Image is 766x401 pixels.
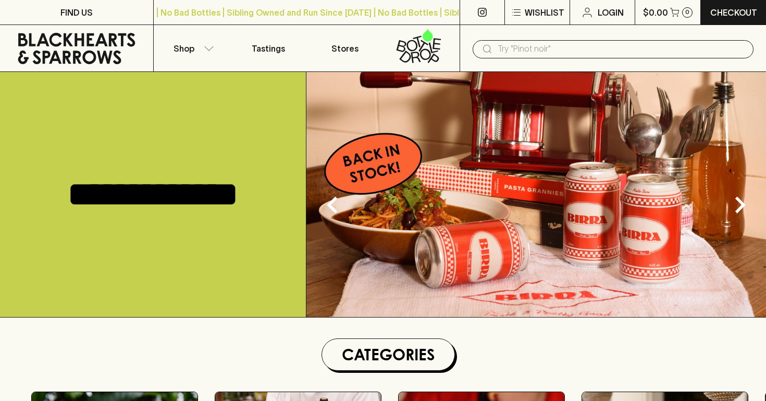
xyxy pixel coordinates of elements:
[252,42,285,55] p: Tastings
[326,343,450,366] h1: Categories
[174,42,194,55] p: Shop
[643,6,668,19] p: $0.00
[498,41,745,57] input: Try "Pinot noir"
[306,72,766,317] img: optimise
[598,6,624,19] p: Login
[685,9,689,15] p: 0
[525,6,564,19] p: Wishlist
[230,25,307,71] a: Tastings
[312,184,353,226] button: Previous
[331,42,359,55] p: Stores
[154,25,230,71] button: Shop
[719,184,761,226] button: Next
[710,6,757,19] p: Checkout
[60,6,93,19] p: FIND US
[307,25,384,71] a: Stores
